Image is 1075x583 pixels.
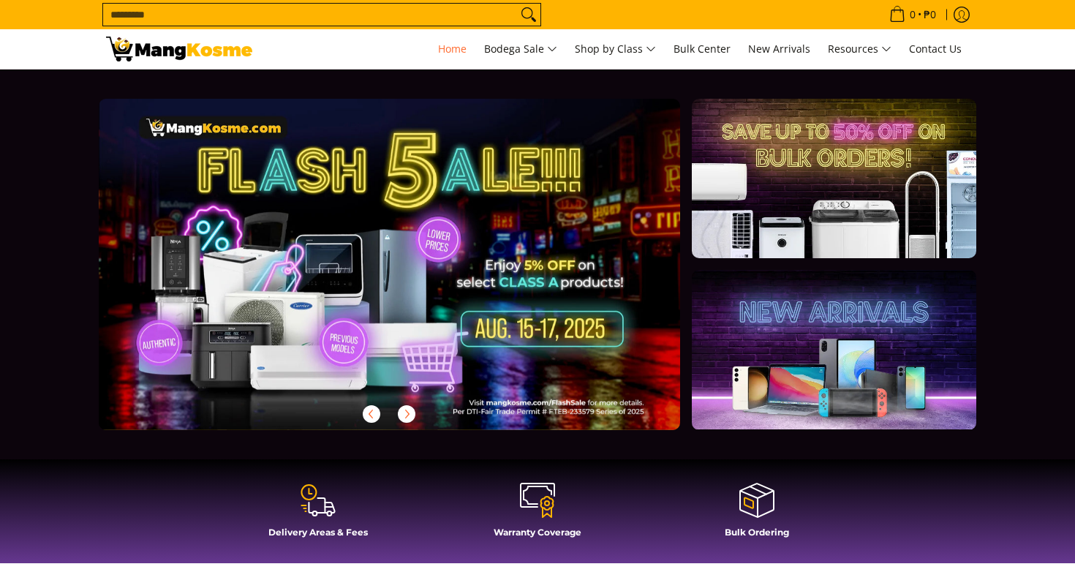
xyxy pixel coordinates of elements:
[99,99,727,454] a: More
[902,29,969,69] a: Contact Us
[355,398,388,430] button: Previous
[517,4,540,26] button: Search
[908,10,918,20] span: 0
[828,40,891,59] span: Resources
[655,527,859,538] h4: Bulk Ordering
[216,481,420,549] a: Delivery Areas & Fees
[885,7,940,23] span: •
[909,42,962,56] span: Contact Us
[575,40,656,59] span: Shop by Class
[477,29,565,69] a: Bodega Sale
[106,37,252,61] img: Mang Kosme: Your Home Appliances Warehouse Sale Partner!
[435,527,640,538] h4: Warranty Coverage
[666,29,738,69] a: Bulk Center
[267,29,969,69] nav: Main Menu
[655,481,859,549] a: Bulk Ordering
[435,481,640,549] a: Warranty Coverage
[216,527,420,538] h4: Delivery Areas & Fees
[921,10,938,20] span: ₱0
[484,40,557,59] span: Bodega Sale
[821,29,899,69] a: Resources
[748,42,810,56] span: New Arrivals
[438,42,467,56] span: Home
[391,398,423,430] button: Next
[741,29,818,69] a: New Arrivals
[674,42,731,56] span: Bulk Center
[567,29,663,69] a: Shop by Class
[431,29,474,69] a: Home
